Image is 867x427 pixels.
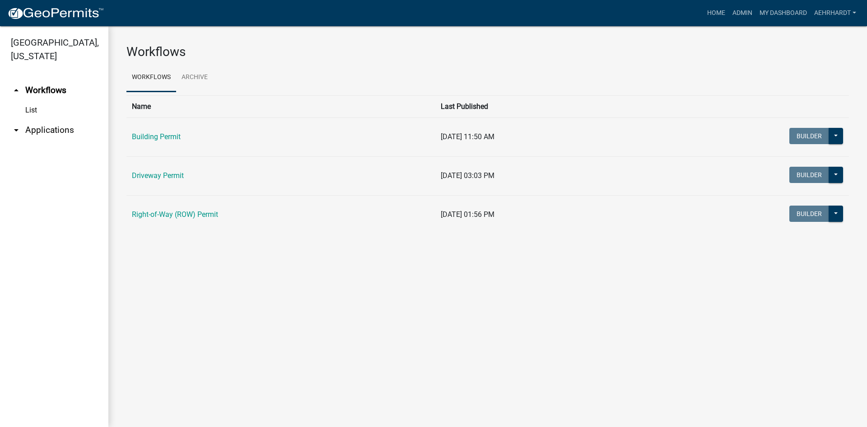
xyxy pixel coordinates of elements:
th: Last Published [435,95,641,117]
span: [DATE] 01:56 PM [441,210,494,219]
a: aehrhardt [811,5,860,22]
button: Builder [789,206,829,222]
h3: Workflows [126,44,849,60]
a: Right-of-Way (ROW) Permit [132,210,218,219]
a: Building Permit [132,132,181,141]
a: My Dashboard [756,5,811,22]
a: Home [704,5,729,22]
a: Workflows [126,63,176,92]
a: Admin [729,5,756,22]
button: Builder [789,128,829,144]
button: Builder [789,167,829,183]
i: arrow_drop_up [11,85,22,96]
span: [DATE] 03:03 PM [441,171,494,180]
a: Archive [176,63,213,92]
th: Name [126,95,435,117]
a: Driveway Permit [132,171,184,180]
span: [DATE] 11:50 AM [441,132,494,141]
i: arrow_drop_down [11,125,22,136]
